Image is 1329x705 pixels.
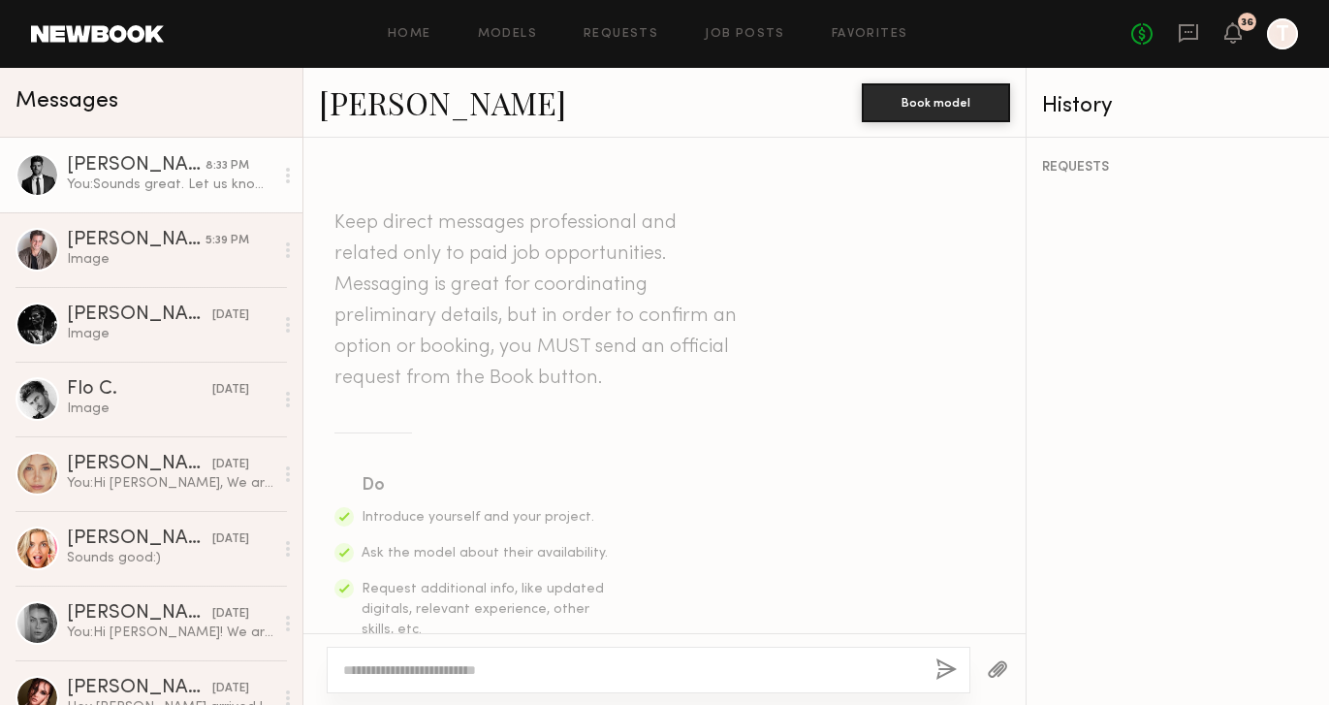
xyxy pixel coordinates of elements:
[67,604,212,624] div: [PERSON_NAME]
[362,511,594,524] span: Introduce yourself and your project.
[67,156,206,176] div: [PERSON_NAME]
[1042,161,1313,175] div: REQUESTS
[362,583,604,636] span: Request additional info, like updated digitals, relevant experience, other skills, etc.
[478,28,537,41] a: Models
[832,28,908,41] a: Favorites
[67,325,273,343] div: Image
[584,28,658,41] a: Requests
[1042,95,1313,117] div: History
[1241,17,1253,28] div: 36
[67,400,273,418] div: Image
[319,81,566,123] a: [PERSON_NAME]
[212,680,249,698] div: [DATE]
[67,176,273,194] div: You: Sounds great. Let us know when you can.
[212,530,249,549] div: [DATE]
[67,474,273,493] div: You: Hi [PERSON_NAME], We are planning a 3 hour shoot on [DATE] 10AM for our sister brand, [DATE]...
[862,83,1010,122] button: Book model
[67,305,212,325] div: [PERSON_NAME]
[212,381,249,400] div: [DATE]
[67,549,273,567] div: Sounds good:)
[67,624,273,642] div: You: Hi [PERSON_NAME]! We are having another shoot for [DATE] Feelin'. We are shooting 8/6 at the...
[67,250,273,269] div: Image
[212,306,249,325] div: [DATE]
[362,472,610,499] div: Do
[16,90,118,112] span: Messages
[67,679,212,698] div: [PERSON_NAME]
[862,93,1010,110] a: Book model
[67,529,212,549] div: [PERSON_NAME]
[1267,18,1298,49] a: T
[362,547,608,560] span: Ask the model about their availability.
[67,231,206,250] div: [PERSON_NAME]
[388,28,431,41] a: Home
[67,455,212,474] div: [PERSON_NAME]
[705,28,785,41] a: Job Posts
[206,232,249,250] div: 5:39 PM
[67,380,212,400] div: Flo C.
[334,208,742,394] header: Keep direct messages professional and related only to paid job opportunities. Messaging is great ...
[212,456,249,474] div: [DATE]
[212,605,249,624] div: [DATE]
[206,157,249,176] div: 8:33 PM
